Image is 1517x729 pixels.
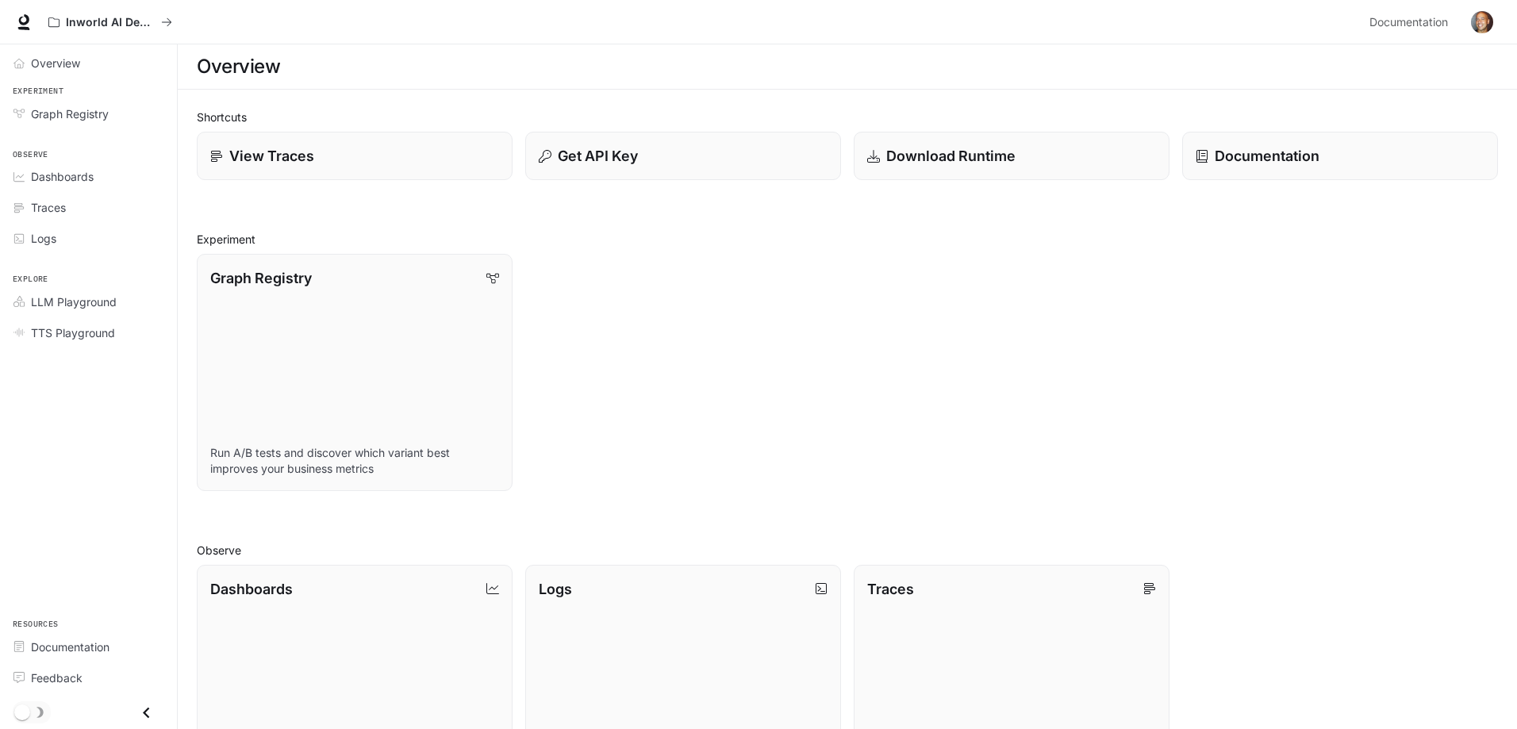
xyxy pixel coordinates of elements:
[197,109,1498,125] h2: Shortcuts
[31,55,80,71] span: Overview
[558,145,638,167] p: Get API Key
[210,445,499,477] p: Run A/B tests and discover which variant best improves your business metrics
[854,132,1169,180] a: Download Runtime
[31,324,115,341] span: TTS Playground
[197,51,280,82] h1: Overview
[6,163,171,190] a: Dashboards
[31,670,83,686] span: Feedback
[31,230,56,247] span: Logs
[1471,11,1493,33] img: User avatar
[867,578,914,600] p: Traces
[1182,132,1498,180] a: Documentation
[197,254,513,491] a: Graph RegistryRun A/B tests and discover which variant best improves your business metrics
[31,294,117,310] span: LLM Playground
[1369,13,1448,33] span: Documentation
[31,106,109,122] span: Graph Registry
[1363,6,1460,38] a: Documentation
[31,639,109,655] span: Documentation
[6,319,171,347] a: TTS Playground
[197,231,1498,247] h2: Experiment
[41,6,179,38] button: All workspaces
[886,145,1016,167] p: Download Runtime
[6,664,171,692] a: Feedback
[6,194,171,221] a: Traces
[1466,6,1498,38] button: User avatar
[14,703,30,720] span: Dark mode toggle
[66,16,155,29] p: Inworld AI Demos
[539,578,572,600] p: Logs
[31,199,66,216] span: Traces
[197,542,1498,558] h2: Observe
[6,224,171,252] a: Logs
[1215,145,1319,167] p: Documentation
[6,100,171,128] a: Graph Registry
[6,49,171,77] a: Overview
[6,288,171,316] a: LLM Playground
[197,132,513,180] a: View Traces
[6,633,171,661] a: Documentation
[129,696,164,729] button: Close drawer
[31,168,94,185] span: Dashboards
[229,145,314,167] p: View Traces
[210,267,312,289] p: Graph Registry
[525,132,841,180] button: Get API Key
[210,578,293,600] p: Dashboards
